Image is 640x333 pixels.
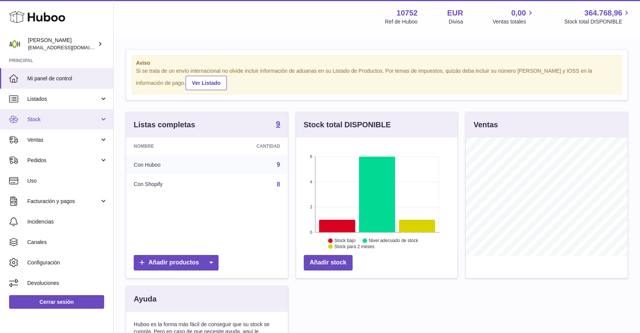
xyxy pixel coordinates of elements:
[473,120,498,130] h3: Ventas
[136,59,618,67] strong: Aviso
[449,18,463,25] div: Divisa
[27,95,100,103] span: Listados
[584,8,622,18] span: 364.768,96
[310,154,312,159] text: 6
[304,120,391,130] h3: Stock total DISPONIBLE
[28,37,96,51] div: [PERSON_NAME]
[134,120,195,130] h3: Listas completas
[304,255,353,270] a: Añadir stock
[276,120,280,129] a: 9
[276,120,280,128] strong: 9
[334,238,356,243] text: Stock bajo
[136,67,618,90] div: Si se trata de un envío internacional no olvide incluir información de aduanas en su Listado de P...
[493,8,535,25] a: 0,00 Ventas totales
[369,238,419,243] text: Nivel adecuado de stock
[27,239,108,246] span: Canales
[564,8,631,25] a: 364.768,96 Stock total DISPONIBLE
[28,44,111,50] span: [EMAIL_ADDRESS][DOMAIN_NAME]
[27,136,100,144] span: Ventas
[186,76,227,90] a: Ver Listado
[27,280,108,287] span: Devoluciones
[493,18,535,25] span: Ventas totales
[27,75,108,82] span: Mi panel de control
[564,18,631,25] span: Stock total DISPONIBLE
[511,8,526,18] span: 0,00
[134,255,219,270] a: Añadir productos
[277,161,280,168] a: 9
[126,175,212,194] td: Con Shopify
[277,181,280,188] a: 8
[310,230,312,235] text: 0
[27,116,100,123] span: Stock
[27,177,108,184] span: Uso
[447,8,463,18] strong: EUR
[126,155,212,175] td: Con Huboo
[310,205,312,209] text: 2
[27,157,100,164] span: Pedidos
[385,18,417,25] div: Ref de Huboo
[9,295,104,309] a: Cerrar sesión
[126,138,212,155] th: Nombre
[212,138,288,155] th: Cantidad
[310,180,312,184] text: 4
[134,294,156,304] h3: Ayuda
[27,198,100,205] span: Facturación y pagos
[396,8,418,18] strong: 10752
[27,218,108,225] span: Incidencias
[9,38,20,50] img: info@adaptohealue.com
[27,259,108,266] span: Configuración
[334,244,375,249] text: Stock para 2 meses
